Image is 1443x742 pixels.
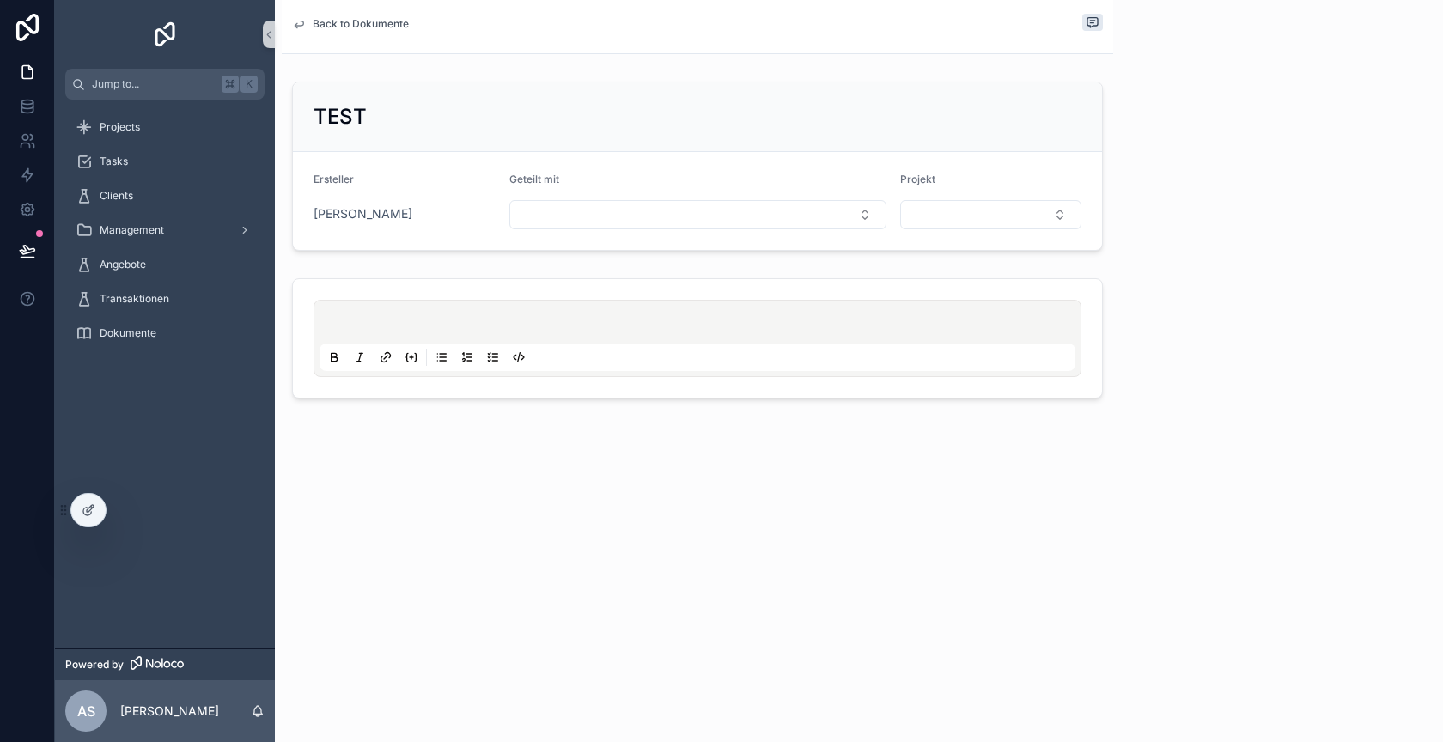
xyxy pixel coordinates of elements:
a: Management [65,215,265,246]
span: Projekt [900,173,935,185]
a: Clients [65,180,265,211]
h2: TEST [314,103,367,131]
span: Transaktionen [100,292,169,306]
span: Management [100,223,164,237]
span: Geteilt mit [509,173,559,185]
a: Transaktionen [65,283,265,314]
div: scrollable content [55,100,275,371]
span: Tasks [100,155,128,168]
a: Powered by [55,648,275,680]
a: Projects [65,112,265,143]
span: K [242,77,256,91]
span: Angebote [100,258,146,271]
span: Ersteller [314,173,354,185]
a: Dokumente [65,318,265,349]
span: Clients [100,189,133,203]
p: [PERSON_NAME] [120,702,219,720]
a: Back to Dokumente [292,17,409,31]
span: Dokumente [100,326,156,340]
button: Select Button [509,200,886,229]
span: Projects [100,120,140,134]
a: [PERSON_NAME] [314,205,412,222]
button: Select Button [900,200,1082,229]
span: Powered by [65,658,124,672]
img: App logo [151,21,179,48]
button: Jump to...K [65,69,265,100]
span: AS [77,701,95,721]
span: Back to Dokumente [313,17,409,31]
a: Angebote [65,249,265,280]
span: Jump to... [92,77,215,91]
a: Tasks [65,146,265,177]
